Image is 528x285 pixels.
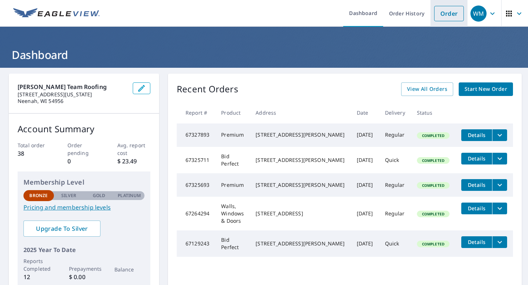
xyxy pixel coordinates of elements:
th: Date [351,102,379,123]
th: Delivery [379,102,411,123]
button: detailsBtn-67264294 [461,203,492,214]
td: Quick [379,230,411,257]
div: [STREET_ADDRESS][PERSON_NAME] [256,156,345,164]
p: $ 0.00 [69,273,99,281]
p: [PERSON_NAME] Team Roofing [18,82,127,91]
p: Recent Orders [177,82,238,96]
span: Completed [418,183,449,188]
th: Address [250,102,351,123]
img: EV Logo [13,8,100,19]
td: Quick [379,147,411,173]
th: Status [411,102,455,123]
td: Regular [379,123,411,147]
td: [DATE] [351,173,379,197]
div: [STREET_ADDRESS][PERSON_NAME] [256,131,345,138]
td: Bid Perfect [215,147,250,173]
td: Regular [379,173,411,197]
span: Upgrade To Silver [29,225,95,233]
p: Silver [61,192,77,199]
a: Pricing and membership levels [23,203,144,212]
th: Product [215,102,250,123]
div: WM [470,5,487,22]
p: Account Summary [18,122,150,136]
button: filesDropdownBtn-67325693 [492,179,507,191]
button: detailsBtn-67129243 [461,236,492,248]
p: $ 23.49 [117,157,151,166]
p: Platinum [118,192,141,199]
td: Premium [215,173,250,197]
p: [STREET_ADDRESS][US_STATE] [18,91,127,98]
button: detailsBtn-67325711 [461,153,492,164]
a: Start New Order [459,82,513,96]
button: detailsBtn-67327893 [461,129,492,141]
button: filesDropdownBtn-67327893 [492,129,507,141]
td: 67264294 [177,197,215,230]
a: View All Orders [401,82,453,96]
p: Order pending [67,141,101,157]
button: detailsBtn-67325693 [461,179,492,191]
span: Completed [418,211,449,216]
td: Premium [215,123,250,147]
td: 67327893 [177,123,215,147]
td: Bid Perfect [215,230,250,257]
td: [DATE] [351,230,379,257]
span: Details [466,155,488,162]
span: Completed [418,158,449,163]
div: [STREET_ADDRESS] [256,210,345,217]
p: 12 [23,273,54,281]
span: Details [466,238,488,245]
p: 0 [67,157,101,166]
td: [DATE] [351,147,379,173]
a: Upgrade To Silver [23,221,100,237]
p: Reports Completed [23,257,54,273]
p: Neenah, WI 54956 [18,98,127,104]
td: 67325711 [177,147,215,173]
p: Total order [18,141,51,149]
button: filesDropdownBtn-67325711 [492,153,507,164]
p: Avg. report cost [117,141,151,157]
p: 2025 Year To Date [23,245,144,254]
td: [DATE] [351,197,379,230]
button: filesDropdownBtn-67264294 [492,203,507,214]
td: Regular [379,197,411,230]
p: Prepayments [69,265,99,273]
td: 67325693 [177,173,215,197]
td: Walls, Windows & Doors [215,197,250,230]
p: Membership Level [23,177,144,187]
span: Details [466,205,488,212]
p: 38 [18,149,51,158]
span: Start New Order [465,85,507,94]
span: Details [466,132,488,138]
th: Report # [177,102,215,123]
div: [STREET_ADDRESS][PERSON_NAME] [256,181,345,189]
button: filesDropdownBtn-67129243 [492,236,507,248]
p: Balance [114,266,145,273]
span: Completed [418,133,449,138]
td: [DATE] [351,123,379,147]
p: Gold [93,192,105,199]
span: Details [466,181,488,188]
td: 67129243 [177,230,215,257]
div: [STREET_ADDRESS][PERSON_NAME] [256,240,345,247]
span: View All Orders [407,85,447,94]
h1: Dashboard [9,47,519,62]
p: Bronze [29,192,48,199]
a: Order [434,6,464,21]
span: Completed [418,241,449,247]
